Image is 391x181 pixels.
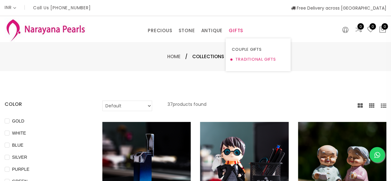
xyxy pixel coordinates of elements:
[379,26,386,34] button: 0
[10,166,32,173] span: PURPLE
[185,53,188,60] span: /
[148,26,172,35] a: PRECIOUS
[369,23,376,30] span: 0
[357,23,364,30] span: 0
[167,53,181,60] a: Home
[10,118,27,124] span: GOLD
[192,53,224,60] span: Collections
[355,26,362,34] a: 0
[232,54,284,64] a: TRADITIONAL GIFTS
[5,101,84,108] h4: COLOR
[10,130,28,136] span: WHITE
[168,101,206,111] p: 37 products found
[10,142,26,149] span: BLUE
[10,154,30,161] span: SILVER
[232,45,284,54] a: COUPLE GIFTS
[367,26,374,34] a: 0
[178,26,195,35] a: STONE
[33,6,91,10] p: Call Us [PHONE_NUMBER]
[381,23,388,30] span: 0
[201,26,223,35] a: ANTIQUE
[229,26,243,35] a: GIFTS
[291,5,386,11] span: Free Delivery across [GEOGRAPHIC_DATA]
